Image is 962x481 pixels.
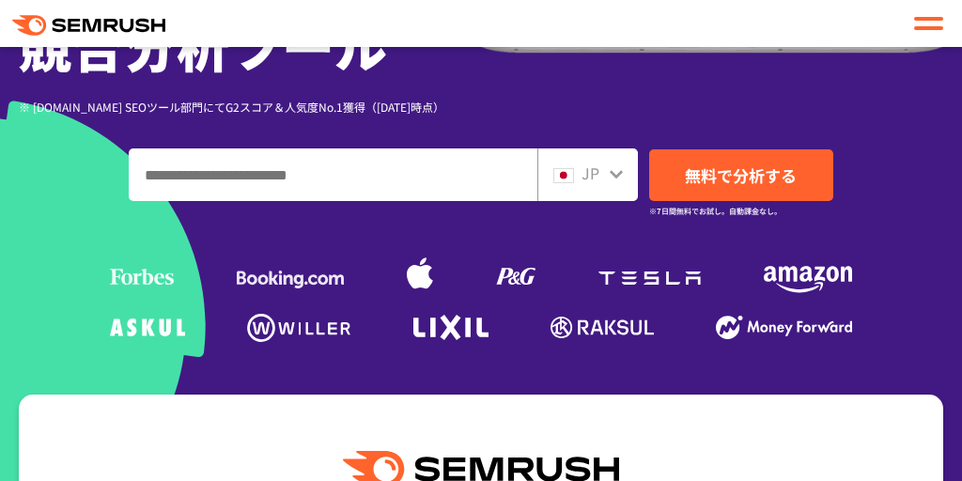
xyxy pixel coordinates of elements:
[649,149,833,201] a: 無料で分析する
[19,98,481,116] div: ※ [DOMAIN_NAME] SEOツール部門にてG2スコア＆人気度No.1獲得（[DATE]時点）
[685,163,797,187] span: 無料で分析する
[582,162,599,184] span: JP
[130,149,536,200] input: ドメイン、キーワードまたはURLを入力してください
[649,202,782,220] small: ※7日間無料でお試し。自動課金なし。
